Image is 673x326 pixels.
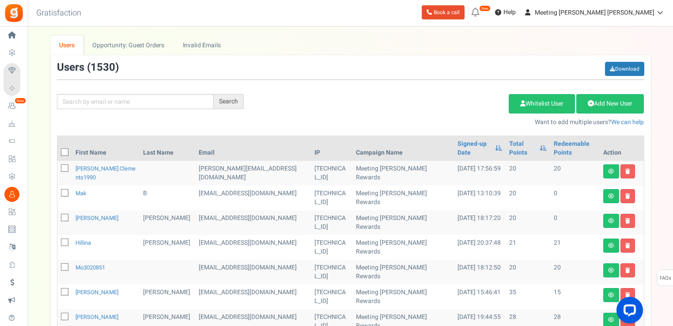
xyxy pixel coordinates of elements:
i: View details [608,292,614,298]
th: First Name [72,136,140,161]
em: New [479,5,491,11]
i: Delete user [625,169,630,174]
td: customer [195,235,311,260]
td: customer [195,186,311,210]
a: [PERSON_NAME].clements1990 [76,164,136,182]
td: [DATE] 18:17:20 [454,210,506,235]
a: Help [492,5,519,19]
th: Campaign Name [352,136,454,161]
td: [DATE] 15:46:41 [454,284,506,309]
td: 35 [506,284,550,309]
a: Users [50,35,84,55]
td: [PERSON_NAME] [140,284,196,309]
i: View details [608,193,614,199]
a: Download [605,62,644,76]
td: [TECHNICAL_ID] [311,235,352,260]
td: [DATE] 20:37:48 [454,235,506,260]
th: IP [311,136,352,161]
td: 21 [506,235,550,260]
a: Total Points [509,140,535,157]
span: Meeting [PERSON_NAME] [PERSON_NAME] [535,8,654,17]
td: Meeting [PERSON_NAME] Rewards [352,210,454,235]
td: Meeting [PERSON_NAME] Rewards [352,186,454,210]
a: Book a call [422,5,465,19]
td: customer [195,284,311,309]
a: New [4,99,24,114]
i: Delete user [625,292,630,298]
span: Help [501,8,516,17]
a: [PERSON_NAME] [76,313,118,321]
td: 21 [550,235,599,260]
td: [TECHNICAL_ID] [311,260,352,284]
i: View details [608,218,614,224]
td: 20 [506,186,550,210]
em: New [15,98,26,104]
img: Gratisfaction [4,3,24,23]
td: [DATE] 18:12:50 [454,260,506,284]
td: Meeting [PERSON_NAME] Rewards [352,235,454,260]
th: Email [195,136,311,161]
th: Last Name [140,136,196,161]
td: 20 [506,210,550,235]
p: Want to add multiple users? [257,118,644,127]
td: customer [195,161,311,186]
td: Meeting [PERSON_NAME] Rewards [352,161,454,186]
i: View details [608,317,614,322]
td: [TECHNICAL_ID] [311,186,352,210]
td: 0 [550,210,599,235]
h3: Users ( ) [57,62,119,73]
i: Delete user [625,243,630,248]
a: Add New User [576,94,644,114]
td: [EMAIL_ADDRESS][DOMAIN_NAME] [195,260,311,284]
div: Search [214,94,244,109]
td: B [140,186,196,210]
a: Whitelist User [509,94,575,114]
a: Invalid Emails [174,35,230,55]
i: View details [608,169,614,174]
i: View details [608,243,614,248]
input: Search by email or name [57,94,214,109]
td: [DATE] 13:10:39 [454,186,506,210]
a: We can help [611,118,644,127]
td: 0 [550,186,599,210]
i: Delete user [625,193,630,199]
a: [PERSON_NAME] [76,214,118,222]
td: [DATE] 17:56:59 [454,161,506,186]
h3: Gratisfaction [26,4,91,22]
td: Meeting [PERSON_NAME] Rewards [352,284,454,309]
i: Delete user [625,218,630,224]
td: 20 [506,260,550,284]
span: FAQs [659,270,671,287]
a: mo3020851 [76,263,105,272]
td: 20 [550,161,599,186]
td: [TECHNICAL_ID] [311,210,352,235]
td: Meeting [PERSON_NAME] Rewards [352,260,454,284]
td: 20 [550,260,599,284]
i: Delete user [625,268,630,273]
th: Action [600,136,644,161]
a: [PERSON_NAME] [76,288,118,296]
td: [PERSON_NAME] [140,235,196,260]
i: View details [608,268,614,273]
span: 1530 [91,60,115,75]
td: customer [195,210,311,235]
a: Opportunity: Guest Orders [83,35,173,55]
td: [TECHNICAL_ID] [311,284,352,309]
a: Hillina [76,239,91,247]
a: Mak [76,189,87,197]
a: Redeemable Points [554,140,596,157]
td: 15 [550,284,599,309]
td: [PERSON_NAME] [140,210,196,235]
td: [TECHNICAL_ID] [311,161,352,186]
a: Signed-up Date [457,140,491,157]
td: 20 [506,161,550,186]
